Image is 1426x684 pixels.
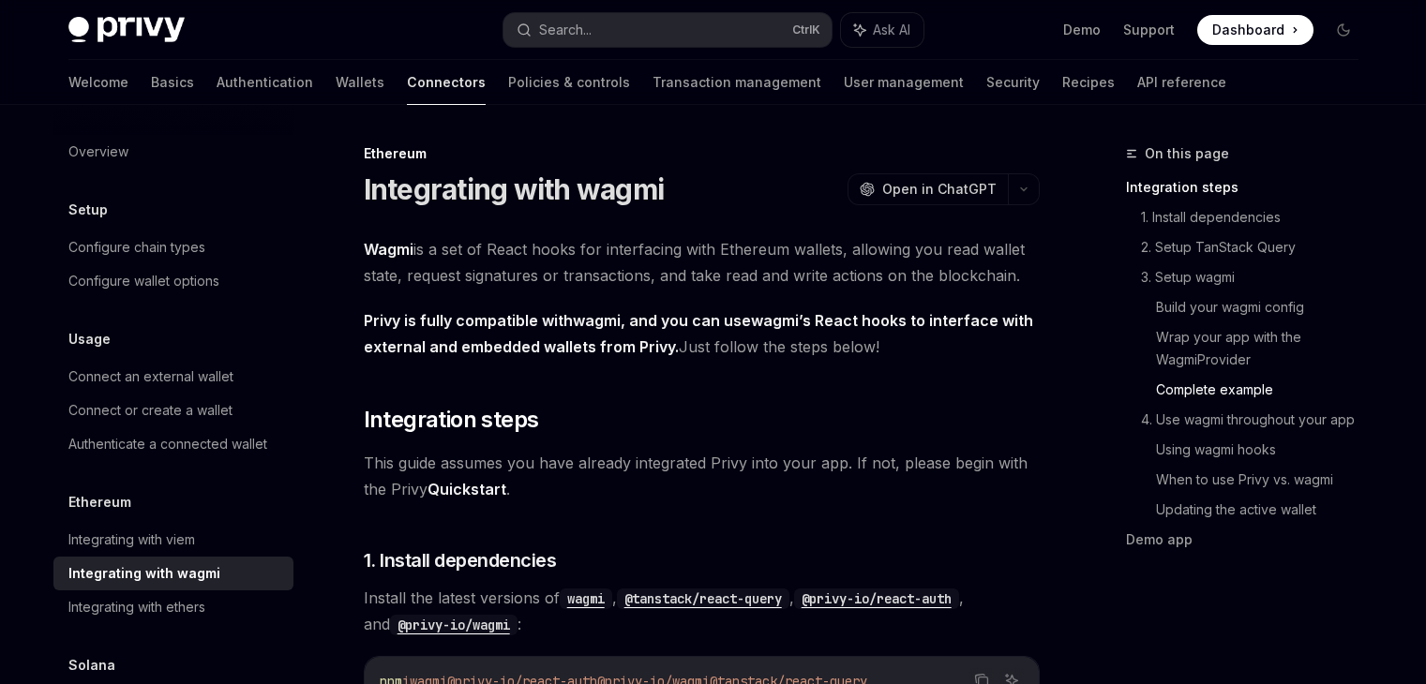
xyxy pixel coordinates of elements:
[428,480,506,499] a: Quickstart
[1197,15,1313,45] a: Dashboard
[364,547,557,573] span: 1. Install dependencies
[364,450,1040,502] span: This guide assumes you have already integrated Privy into your app. If not, please begin with the...
[68,328,111,350] h5: Usage
[364,307,1040,360] span: Just follow the steps below!
[53,360,293,394] a: Connect an external wallet
[68,141,128,163] div: Overview
[1141,232,1373,262] a: 2. Setup TanStack Query
[68,17,185,43] img: dark logo
[617,588,789,609] code: @tanstack/react-query
[53,427,293,461] a: Authenticate a connected wallet
[653,60,821,105] a: Transaction management
[68,399,233,422] div: Connect or create a wallet
[1126,172,1373,202] a: Integration steps
[560,588,612,609] code: wagmi
[68,60,128,105] a: Welcome
[1156,292,1373,322] a: Build your wagmi config
[407,60,486,105] a: Connectors
[792,22,820,37] span: Ctrl K
[1062,60,1115,105] a: Recipes
[68,236,205,259] div: Configure chain types
[364,405,539,435] span: Integration steps
[390,615,518,635] code: @privy-io/wagmi
[1123,21,1175,39] a: Support
[53,590,293,624] a: Integrating with ethers
[53,394,293,427] a: Connect or create a wallet
[841,13,923,47] button: Ask AI
[364,236,1040,289] span: is a set of React hooks for interfacing with Ethereum wallets, allowing you read wallet state, re...
[794,588,959,609] code: @privy-io/react-auth
[1156,435,1373,465] a: Using wagmi hooks
[364,240,413,260] a: Wagmi
[68,270,219,292] div: Configure wallet options
[1141,262,1373,292] a: 3. Setup wagmi
[751,311,799,331] a: wagmi
[1141,202,1373,232] a: 1. Install dependencies
[794,588,959,607] a: @privy-io/react-auth
[873,21,910,39] span: Ask AI
[1156,465,1373,495] a: When to use Privy vs. wagmi
[1328,15,1358,45] button: Toggle dark mode
[986,60,1040,105] a: Security
[53,230,293,264] a: Configure chain types
[390,615,518,633] a: @privy-io/wagmi
[68,199,108,221] h5: Setup
[68,596,205,618] div: Integrating with ethers
[508,60,630,105] a: Policies & controls
[1145,142,1229,165] span: On this page
[68,528,195,551] div: Integrating with viem
[68,491,131,513] h5: Ethereum
[217,60,313,105] a: Authentication
[560,588,612,607] a: wagmi
[1156,375,1373,405] a: Complete example
[573,311,621,331] a: wagmi
[53,264,293,298] a: Configure wallet options
[539,19,592,41] div: Search...
[53,135,293,169] a: Overview
[364,172,665,206] h1: Integrating with wagmi
[1156,322,1373,375] a: Wrap your app with the WagmiProvider
[364,144,1040,163] div: Ethereum
[364,311,1033,356] strong: Privy is fully compatible with , and you can use ’s React hooks to interface with external and em...
[844,60,964,105] a: User management
[68,654,115,677] h5: Solana
[53,523,293,557] a: Integrating with viem
[53,557,293,590] a: Integrating with wagmi
[1212,21,1284,39] span: Dashboard
[1137,60,1226,105] a: API reference
[617,588,789,607] a: @tanstack/react-query
[1141,405,1373,435] a: 4. Use wagmi throughout your app
[1126,525,1373,555] a: Demo app
[336,60,384,105] a: Wallets
[151,60,194,105] a: Basics
[364,585,1040,637] span: Install the latest versions of , , , and :
[882,180,997,199] span: Open in ChatGPT
[848,173,1008,205] button: Open in ChatGPT
[68,365,233,388] div: Connect an external wallet
[68,562,220,585] div: Integrating with wagmi
[1063,21,1101,39] a: Demo
[1156,495,1373,525] a: Updating the active wallet
[503,13,832,47] button: Search...CtrlK
[68,433,267,455] div: Authenticate a connected wallet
